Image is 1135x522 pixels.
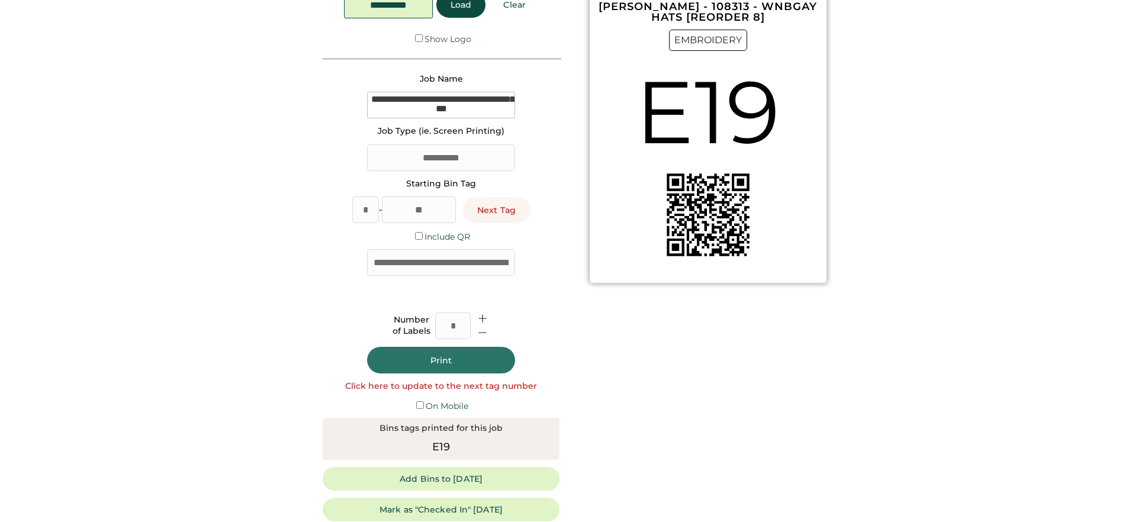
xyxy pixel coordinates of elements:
[425,34,471,44] label: Show Logo
[420,73,463,85] div: Job Name
[669,30,747,51] div: EMBROIDERY
[426,401,468,411] label: On Mobile
[379,204,382,216] div: -
[597,1,819,22] div: [PERSON_NAME] - 108313 - WNBGAY HATS [REORDER 8]
[378,125,504,137] div: Job Type (ie. Screen Printing)
[323,467,560,491] button: Add Bins to [DATE]
[425,231,470,242] label: Include QR
[463,197,530,223] button: Next Tag
[367,347,515,373] button: Print
[393,314,430,337] div: Number of Labels
[406,178,476,190] div: Starting Bin Tag
[345,381,537,392] div: Click here to update to the next tag number
[380,423,503,434] div: Bins tags printed for this job
[432,439,451,455] div: E19
[323,498,560,521] button: Mark as "Checked In" [DATE]
[635,51,780,173] div: E19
